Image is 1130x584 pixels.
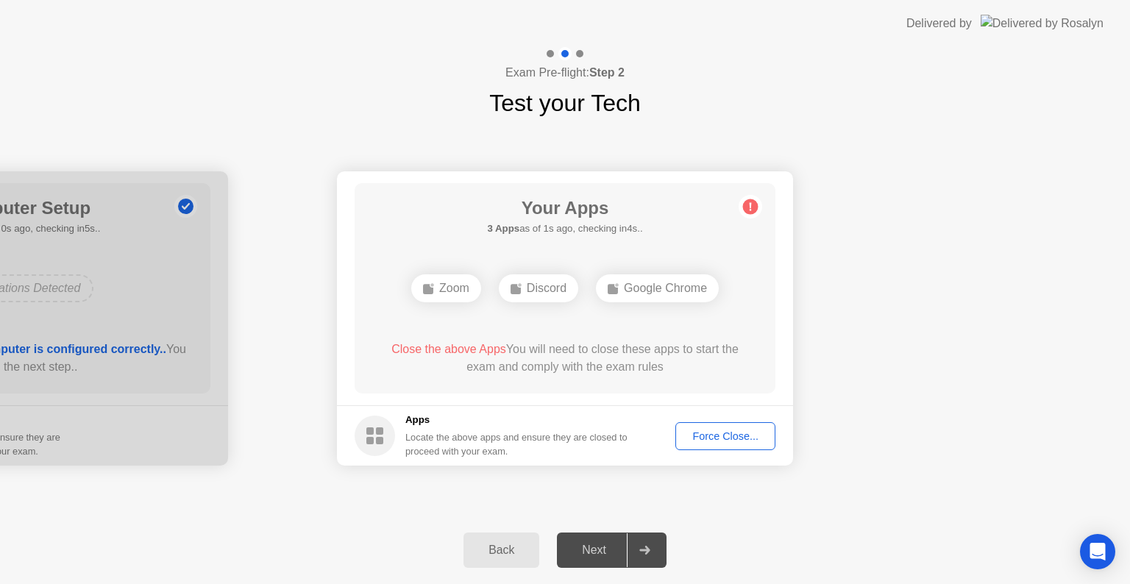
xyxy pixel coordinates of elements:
div: Discord [499,274,578,302]
div: Open Intercom Messenger [1080,534,1115,569]
button: Next [557,533,667,568]
div: Zoom [411,274,481,302]
span: Close the above Apps [391,343,506,355]
h5: Apps [405,413,628,427]
img: Delivered by Rosalyn [981,15,1104,32]
h1: Test your Tech [489,85,641,121]
h4: Exam Pre-flight: [505,64,625,82]
div: Next [561,544,627,557]
button: Back [463,533,539,568]
div: Locate the above apps and ensure they are closed to proceed with your exam. [405,430,628,458]
div: Back [468,544,535,557]
button: Force Close... [675,422,775,450]
div: Force Close... [681,430,770,442]
b: 3 Apps [487,223,519,234]
div: You will need to close these apps to start the exam and comply with the exam rules [376,341,755,376]
h1: Your Apps [487,195,642,221]
div: Delivered by [906,15,972,32]
h5: as of 1s ago, checking in4s.. [487,221,642,236]
b: Step 2 [589,66,625,79]
div: Google Chrome [596,274,719,302]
